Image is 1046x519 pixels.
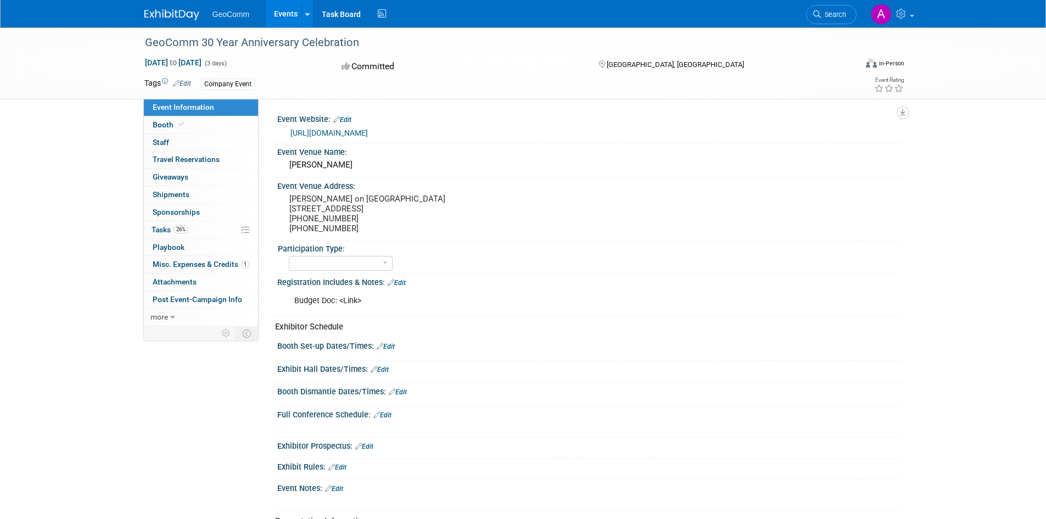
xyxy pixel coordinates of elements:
span: Event Information [153,103,214,111]
span: more [150,312,168,321]
span: Staff [153,138,169,147]
a: Shipments [144,186,258,203]
div: Budget Doc: <Link> [287,290,781,312]
span: [GEOGRAPHIC_DATA], [GEOGRAPHIC_DATA] [607,60,744,69]
div: Event Website: [277,111,902,125]
span: Booth [153,120,186,129]
a: Event Information [144,99,258,116]
div: [PERSON_NAME] [286,157,894,174]
span: [DATE] [DATE] [144,58,202,68]
span: to [168,58,178,67]
i: Booth reservation complete [178,121,184,127]
div: Exhibit Hall Dates/Times: [277,361,902,375]
div: GeoComm 30 Year Anniversary Celebration [141,33,840,53]
span: Search [821,10,846,19]
div: Event Format [792,57,905,74]
span: (3 days) [204,60,227,67]
div: Company Event [201,79,255,90]
div: Event Rating [874,77,904,83]
td: Toggle Event Tabs [236,326,258,341]
div: Full Conference Schedule: [277,406,902,421]
a: Playbook [144,239,258,256]
span: Giveaways [153,172,188,181]
a: Edit [355,443,373,450]
span: GeoComm [212,10,250,19]
div: Committed [338,57,581,76]
div: Exhibitor Schedule [275,321,894,333]
a: Edit [173,80,191,87]
td: Tags [144,77,191,90]
div: Exhibit Rules: [277,459,902,473]
a: Edit [373,411,391,419]
td: Personalize Event Tab Strip [217,326,236,341]
pre: [PERSON_NAME] on [GEOGRAPHIC_DATA] [STREET_ADDRESS] [PHONE_NUMBER] [PHONE_NUMBER] [289,194,525,233]
div: Exhibitor Prospectus: [277,438,902,452]
a: Travel Reservations [144,151,258,168]
a: Edit [377,343,395,350]
span: Attachments [153,277,197,286]
img: ExhibitDay [144,9,199,20]
span: Travel Reservations [153,155,220,164]
div: Event Venue Name: [277,144,902,158]
a: [URL][DOMAIN_NAME] [290,129,368,137]
a: Booth [144,116,258,133]
a: more [144,309,258,326]
span: Sponsorships [153,208,200,216]
a: Staff [144,134,258,151]
img: Format-Inperson.png [866,59,877,68]
a: Edit [328,464,346,471]
span: 26% [174,225,188,233]
span: 1 [241,260,249,269]
div: In-Person [879,59,904,68]
a: Edit [371,366,389,373]
a: Edit [389,388,407,396]
a: Misc. Expenses & Credits1 [144,256,258,273]
a: Attachments [144,274,258,291]
a: Edit [325,485,343,493]
span: Misc. Expenses & Credits [153,260,249,269]
div: Event Venue Address: [277,178,902,192]
a: Sponsorships [144,204,258,221]
div: Registration Includes & Notes: [277,274,902,288]
a: Edit [388,279,406,287]
a: Edit [333,116,351,124]
span: Post Event-Campaign Info [153,295,242,304]
div: Event Notes: [277,480,902,494]
div: Booth Set-up Dates/Times: [277,338,902,352]
span: Playbook [153,243,184,252]
span: Tasks [152,225,188,234]
div: Participation Type: [278,241,897,254]
a: Post Event-Campaign Info [144,291,258,308]
a: Giveaways [144,169,258,186]
img: Alana Sakkinen [871,4,892,25]
span: Shipments [153,190,189,199]
a: Search [806,5,857,24]
a: Tasks26% [144,221,258,238]
div: Booth Dismantle Dates/Times: [277,383,902,398]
